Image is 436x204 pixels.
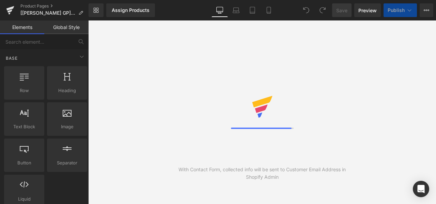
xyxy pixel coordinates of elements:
[420,3,433,17] button: More
[49,159,85,166] span: Separator
[6,195,42,203] span: Liquid
[44,20,89,34] a: Global Style
[336,7,347,14] span: Save
[212,3,228,17] a: Desktop
[175,166,349,181] div: With Contact Form, collected info will be sent to Customer Email Address in Shopify Admin
[6,159,42,166] span: Button
[316,3,329,17] button: Redo
[384,3,417,17] button: Publish
[413,181,429,197] div: Open Intercom Messenger
[20,3,89,9] a: Product Pages
[388,8,405,13] span: Publish
[261,3,277,17] a: Mobile
[89,3,104,17] a: New Library
[6,87,42,94] span: Row
[6,123,42,130] span: Text Block
[299,3,313,17] button: Undo
[244,3,261,17] a: Tablet
[354,3,381,17] a: Preview
[20,10,76,16] span: [[PERSON_NAME] GP] Copy of Pack anti-imperfection
[49,123,85,130] span: Image
[5,55,18,61] span: Base
[228,3,244,17] a: Laptop
[358,7,377,14] span: Preview
[49,87,85,94] span: Heading
[112,8,150,13] div: Assign Products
